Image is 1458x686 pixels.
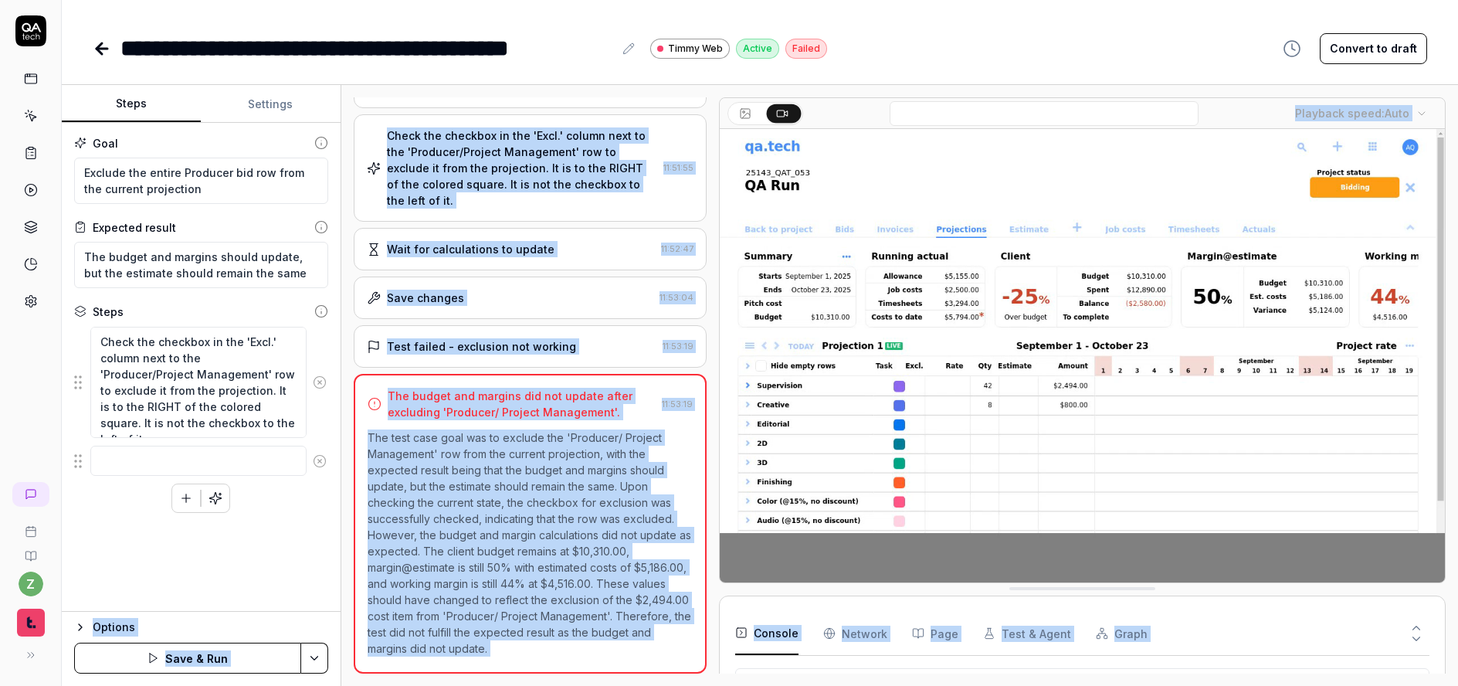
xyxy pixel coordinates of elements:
button: Save & Run [74,643,301,674]
div: Failed [785,39,827,59]
button: Remove step [307,446,333,477]
div: Options [93,618,328,637]
button: Options [74,618,328,637]
time: 11:53:04 [659,292,693,303]
div: Goal [93,135,118,151]
p: The test case goal was to exclude the 'Producer/ Project Management' row from the current project... [368,430,693,657]
button: Network [823,612,887,655]
button: Test & Agent [983,612,1071,655]
div: Check the checkbox in the 'Excl.' column next to the 'Producer/Project Management' row to exclude... [387,127,657,209]
div: The budget and margins did not update after excluding 'Producer/ Project Management'. [388,388,656,420]
button: Settings [201,86,340,123]
div: Suggestions [74,326,328,439]
button: Graph [1096,612,1148,655]
img: Timmy Logo [17,609,45,637]
div: Save changes [387,290,464,306]
time: 11:52:47 [661,243,693,254]
div: Playback speed: [1295,105,1409,121]
button: z [19,572,43,596]
time: 11:53:19 [663,341,693,351]
div: Steps [93,304,124,320]
div: Wait for calculations to update [387,241,554,257]
div: Test failed - exclusion not working [387,338,576,355]
button: Convert to draft [1320,33,1427,64]
button: Timmy Logo [6,596,55,640]
a: Documentation [6,538,55,562]
time: 11:53:19 [662,399,693,409]
span: Timmy Web [668,42,723,56]
button: View version history [1273,33,1311,64]
div: Expected result [93,219,176,236]
button: Page [912,612,958,655]
div: Active [736,39,779,59]
a: Book a call with us [6,513,55,538]
button: Steps [62,86,201,123]
time: 11:51:55 [663,162,693,173]
button: Console [735,612,799,655]
div: Suggestions [74,445,328,477]
a: Timmy Web [650,38,730,59]
a: New conversation [12,482,49,507]
button: Remove step [307,367,333,398]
